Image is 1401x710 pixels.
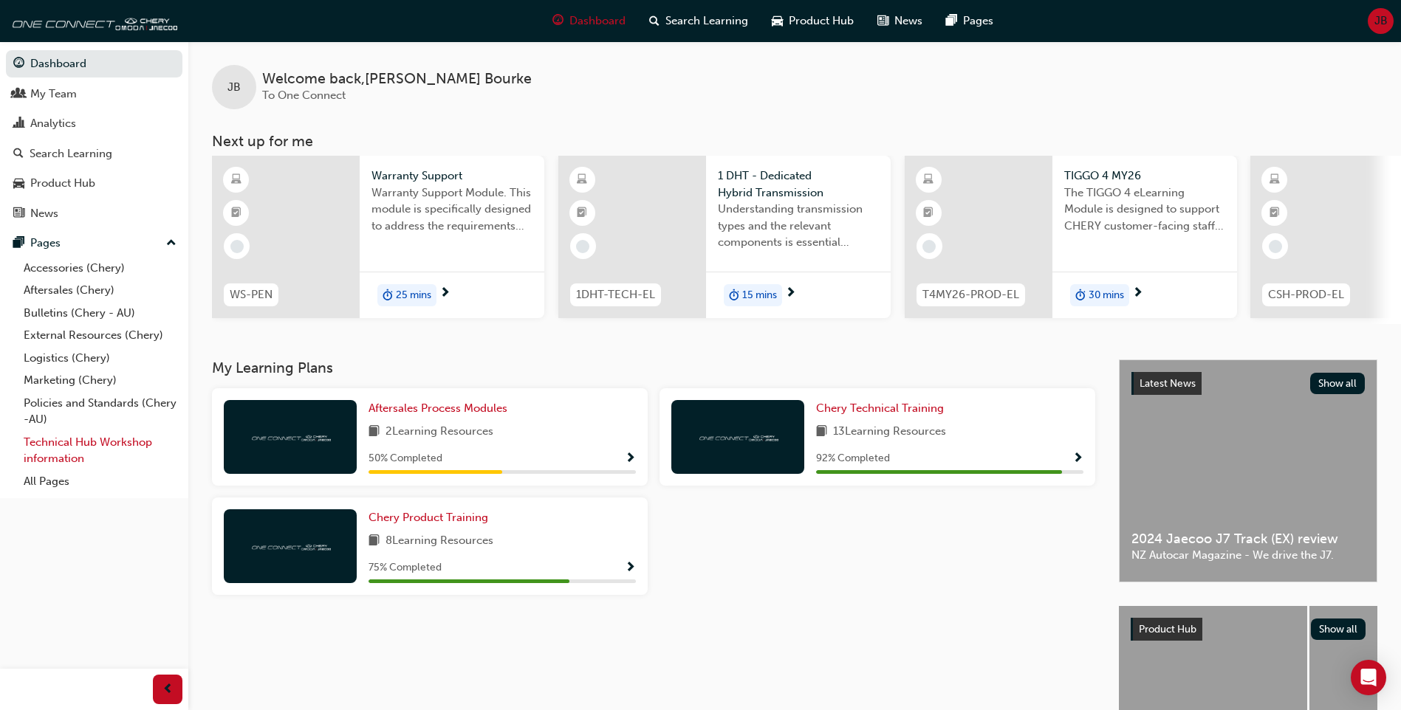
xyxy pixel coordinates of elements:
a: Latest NewsShow all [1131,372,1365,396]
span: Dashboard [569,13,626,30]
span: up-icon [166,234,177,253]
a: Aftersales (Chery) [18,279,182,302]
a: news-iconNews [866,6,934,36]
span: book-icon [369,423,380,441]
span: Product Hub [789,13,854,30]
a: Chery Technical Training [816,400,950,417]
button: Show all [1310,373,1366,394]
span: The TIGGO 4 eLearning Module is designed to support CHERY customer-facing staff with the product ... [1064,185,1225,235]
a: search-iconSearch Learning [637,6,760,36]
span: 75 % Completed [369,559,442,576]
a: Search Learning [6,140,182,168]
a: 1DHT-TECH-EL1 DHT - Dedicated Hybrid TransmissionUnderstanding transmission types and the relevan... [558,156,891,318]
button: JB [1368,8,1394,34]
div: My Team [30,86,77,103]
span: learningResourceType_ELEARNING-icon [231,170,242,190]
button: Pages [6,230,182,257]
div: Open Intercom Messenger [1351,660,1386,695]
h3: Next up for me [188,133,1401,150]
a: Dashboard [6,50,182,77]
span: next-icon [1132,287,1143,300]
a: Analytics [6,110,182,137]
span: Chery Technical Training [816,401,944,415]
span: 13 Learning Resources [833,423,946,441]
span: Warranty Support Module. This module is specifically designed to address the requirements and pro... [371,185,532,235]
span: booktick-icon [231,204,242,223]
span: next-icon [439,287,451,300]
span: pages-icon [946,12,957,30]
span: car-icon [13,177,24,190]
a: Accessories (Chery) [18,257,182,280]
a: WS-PENWarranty SupportWarranty Support Module. This module is specifically designed to address th... [212,156,544,318]
span: Search Learning [665,13,748,30]
span: Understanding transmission types and the relevant components is essential knowledge required for ... [718,201,879,251]
a: My Team [6,80,182,108]
span: book-icon [369,532,380,551]
span: book-icon [816,423,827,441]
span: next-icon [785,287,796,300]
span: guage-icon [552,12,564,30]
span: booktick-icon [577,204,587,223]
span: learningResourceType_ELEARNING-icon [923,170,934,190]
a: pages-iconPages [934,6,1005,36]
span: car-icon [772,12,783,30]
div: Analytics [30,115,76,132]
a: Marketing (Chery) [18,369,182,392]
span: WS-PEN [230,286,273,303]
div: News [30,205,58,222]
span: Aftersales Process Modules [369,401,507,415]
img: oneconnect [7,6,177,35]
span: 25 mins [396,287,431,304]
span: Product Hub [1139,623,1196,635]
span: JB [227,79,241,96]
a: Policies and Standards (Chery -AU) [18,392,182,431]
span: Warranty Support [371,168,532,185]
span: search-icon [13,148,24,161]
span: duration-icon [729,286,739,305]
button: DashboardMy TeamAnalyticsSearch LearningProduct HubNews [6,47,182,230]
button: Show Progress [625,559,636,577]
span: Welcome back , [PERSON_NAME] Bourke [262,71,532,88]
span: people-icon [13,88,24,101]
span: 2024 Jaecoo J7 Track (EX) review [1131,531,1365,548]
span: News [894,13,922,30]
span: 50 % Completed [369,450,442,467]
div: Product Hub [30,175,95,192]
span: learningRecordVerb_NONE-icon [1269,240,1282,253]
span: guage-icon [13,58,24,71]
span: learningRecordVerb_NONE-icon [922,240,936,253]
span: booktick-icon [1270,204,1280,223]
span: search-icon [649,12,660,30]
a: External Resources (Chery) [18,324,182,347]
span: 15 mins [742,287,777,304]
span: booktick-icon [923,204,934,223]
span: duration-icon [383,286,393,305]
span: prev-icon [162,680,174,699]
span: Chery Product Training [369,511,488,524]
span: Pages [963,13,993,30]
img: oneconnect [250,430,331,444]
span: Show Progress [625,452,636,466]
span: 92 % Completed [816,450,890,467]
a: guage-iconDashboard [541,6,637,36]
img: oneconnect [250,539,331,553]
button: Show Progress [625,449,636,468]
a: Logistics (Chery) [18,347,182,370]
button: Show all [1311,618,1366,640]
img: oneconnect [697,430,778,444]
a: Bulletins (Chery - AU) [18,302,182,325]
span: To One Connect [262,89,346,102]
a: All Pages [18,470,182,493]
span: news-icon [877,12,888,30]
span: 1DHT-TECH-EL [576,286,655,303]
a: Aftersales Process Modules [369,400,513,417]
a: News [6,200,182,227]
h3: My Learning Plans [212,359,1095,376]
span: duration-icon [1075,286,1086,305]
a: Latest NewsShow all2024 Jaecoo J7 Track (EX) reviewNZ Autocar Magazine - We drive the J7. [1119,359,1377,582]
a: Product Hub [6,170,182,197]
button: Show Progress [1072,449,1083,468]
a: Product HubShow all [1131,618,1366,641]
span: news-icon [13,207,24,221]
